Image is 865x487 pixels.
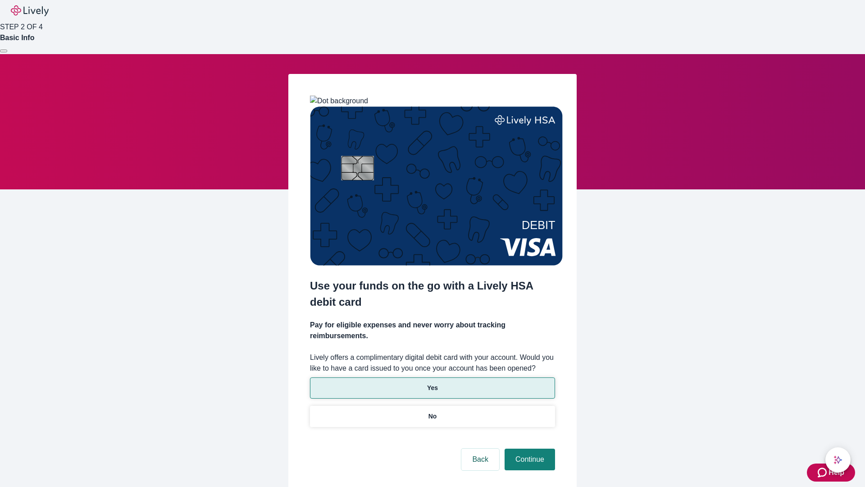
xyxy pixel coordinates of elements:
[829,467,844,478] span: Help
[825,447,851,473] button: chat
[461,449,499,470] button: Back
[11,5,49,16] img: Lively
[310,96,368,106] img: Dot background
[310,106,563,266] img: Debit card
[818,467,829,478] svg: Zendesk support icon
[427,383,438,393] p: Yes
[310,352,555,374] label: Lively offers a complimentary digital debit card with your account. Would you like to have a card...
[807,464,855,482] button: Zendesk support iconHelp
[833,455,842,464] svg: Lively AI Assistant
[310,278,555,310] h2: Use your funds on the go with a Lively HSA debit card
[310,377,555,399] button: Yes
[310,320,555,341] h4: Pay for eligible expenses and never worry about tracking reimbursements.
[505,449,555,470] button: Continue
[310,406,555,427] button: No
[428,412,437,421] p: No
